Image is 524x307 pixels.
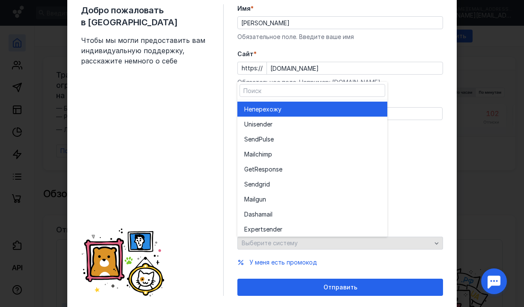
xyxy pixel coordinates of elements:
[237,237,443,250] button: Выберите систему
[237,102,387,117] button: Неперехожу
[237,50,254,58] span: Cайт
[265,180,270,189] span: id
[251,225,282,234] span: pertsender
[237,147,387,162] button: Mailchimp
[270,135,274,144] span: e
[237,279,443,296] button: Отправить
[237,192,387,207] button: Mailgun
[252,105,281,114] span: перехожу
[244,105,252,114] span: Не
[244,195,255,204] span: Mail
[242,239,298,247] span: Выберите систему
[237,207,387,222] button: Dashamail
[81,4,210,28] span: Добро пожаловать в [GEOGRAPHIC_DATA]
[240,84,385,96] input: Поиск
[237,177,387,192] button: Sendgrid
[237,78,443,87] div: Обязательное поле. Например: [DOMAIN_NAME]
[244,135,270,144] span: SendPuls
[237,33,443,41] div: Обязательное поле. Введите ваше имя
[249,165,282,174] span: etResponse
[249,258,317,267] button: У меня есть промокод
[244,210,271,219] span: Dashamai
[237,162,387,177] button: GetResponse
[244,225,251,234] span: Ex
[81,35,210,66] span: Чтобы мы могли предоставить вам индивидуальную поддержку, расскажите немного о себе
[249,259,317,266] span: У меня есть промокод
[237,4,251,13] span: Имя
[244,150,268,159] span: Mailchim
[237,132,387,147] button: SendPulse
[244,165,249,174] span: G
[244,180,265,189] span: Sendgr
[255,195,266,204] span: gun
[244,120,270,129] span: Unisende
[237,117,387,132] button: Unisender
[237,99,387,237] div: grid
[271,210,272,219] span: l
[268,150,272,159] span: p
[323,284,357,291] span: Отправить
[270,120,272,129] span: r
[237,222,387,237] button: Expertsender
